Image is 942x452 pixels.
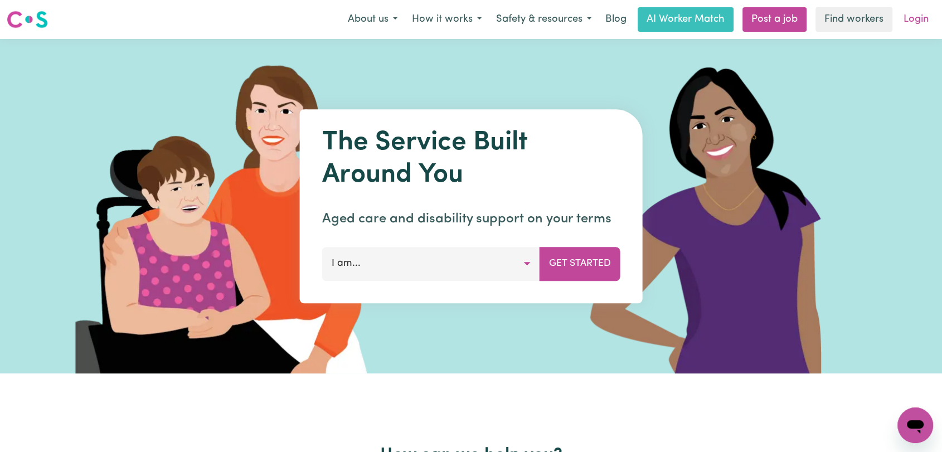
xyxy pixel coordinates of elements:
a: AI Worker Match [638,7,734,32]
button: Get Started [540,247,620,280]
a: Login [897,7,935,32]
p: Aged care and disability support on your terms [322,209,620,229]
a: Blog [599,7,633,32]
button: Safety & resources [489,8,599,31]
a: Find workers [815,7,892,32]
button: How it works [405,8,489,31]
button: About us [341,8,405,31]
button: I am... [322,247,540,280]
a: Post a job [742,7,807,32]
iframe: Button to launch messaging window [897,407,933,443]
a: Careseekers logo [7,7,48,32]
h1: The Service Built Around You [322,127,620,191]
img: Careseekers logo [7,9,48,30]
